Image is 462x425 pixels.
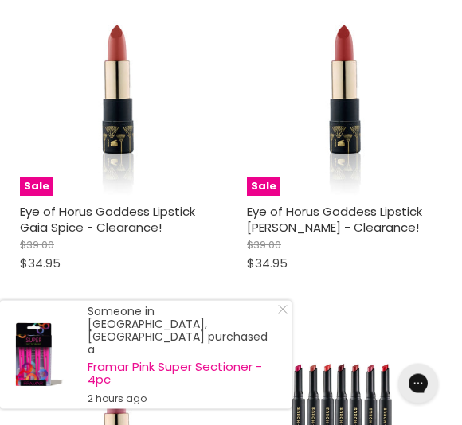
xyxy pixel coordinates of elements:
[20,2,215,197] a: Eye of Horus Goddess Lipstick Gaia Spice - Clearance!Sale
[272,305,288,321] a: Close Notification
[20,204,195,236] a: Eye of Horus Goddess Lipstick Gaia Spice - Clearance!
[59,2,176,197] img: Eye of Horus Goddess Lipstick Gaia Spice - Clearance!
[247,2,442,197] a: Eye of Horus Goddess Lipstick Rhiannon Ruby - Clearance!Sale
[88,361,276,386] a: Framar Pink Super Sectioner - 4pc
[247,255,288,272] span: $34.95
[278,305,288,314] svg: Close Icon
[88,392,276,405] small: 2 hours ago
[390,358,446,409] iframe: Gorgias live chat messenger
[20,255,61,272] span: $34.95
[88,305,276,405] div: Someone in [GEOGRAPHIC_DATA], [GEOGRAPHIC_DATA] purchased a
[20,238,54,253] span: $39.00
[286,2,403,197] img: Eye of Horus Goddess Lipstick Rhiannon Ruby - Clearance!
[247,238,281,253] span: $39.00
[247,204,422,236] a: Eye of Horus Goddess Lipstick [PERSON_NAME] - Clearance!
[247,178,280,197] span: Sale
[20,178,53,197] span: Sale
